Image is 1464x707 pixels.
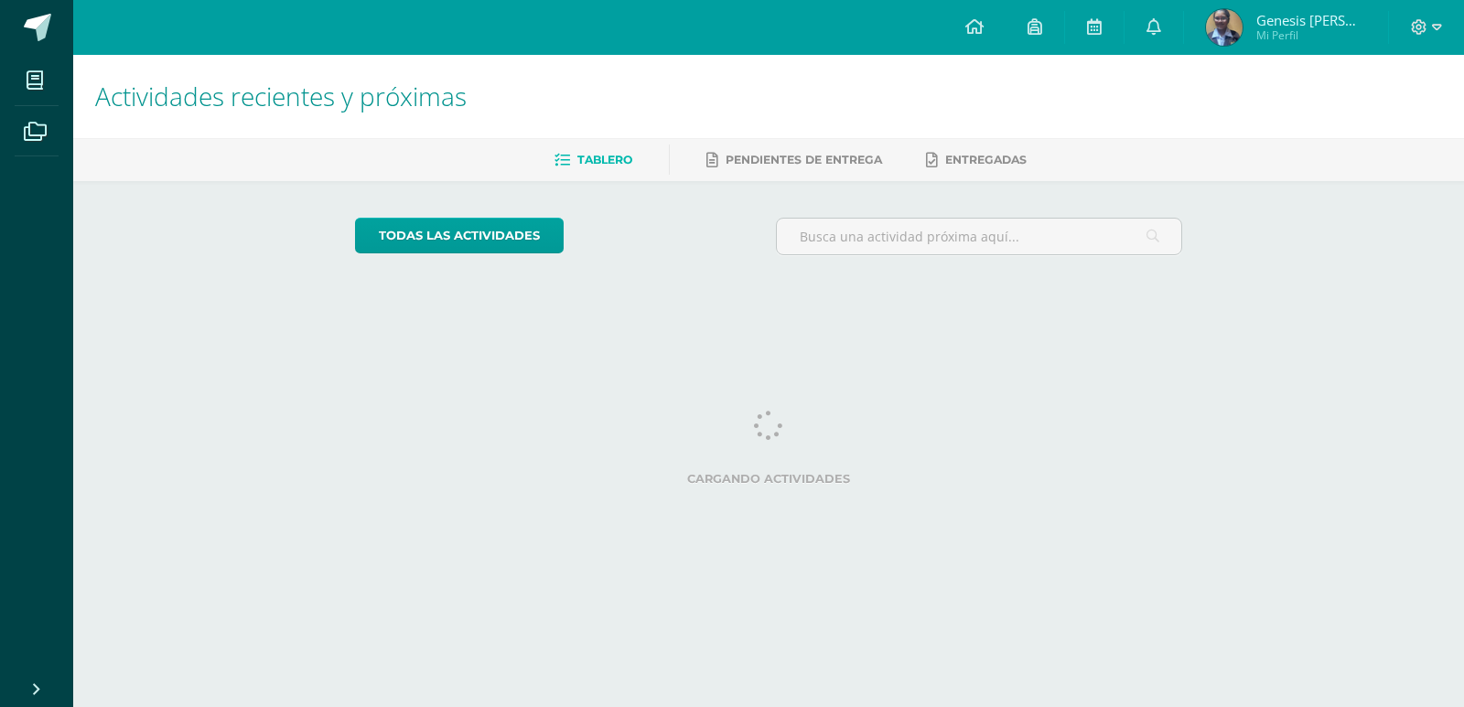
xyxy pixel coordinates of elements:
span: Entregadas [945,153,1027,166]
a: Tablero [554,145,632,175]
input: Busca una actividad próxima aquí... [777,219,1182,254]
span: Pendientes de entrega [726,153,882,166]
span: Actividades recientes y próximas [95,79,467,113]
span: Genesis [PERSON_NAME] [1256,11,1366,29]
label: Cargando actividades [355,472,1183,486]
a: Pendientes de entrega [706,145,882,175]
span: Mi Perfil [1256,27,1366,43]
a: Entregadas [926,145,1027,175]
span: Tablero [577,153,632,166]
a: todas las Actividades [355,218,564,253]
img: 671f33dad8b6447ef94b107f856c3377.png [1206,9,1243,46]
